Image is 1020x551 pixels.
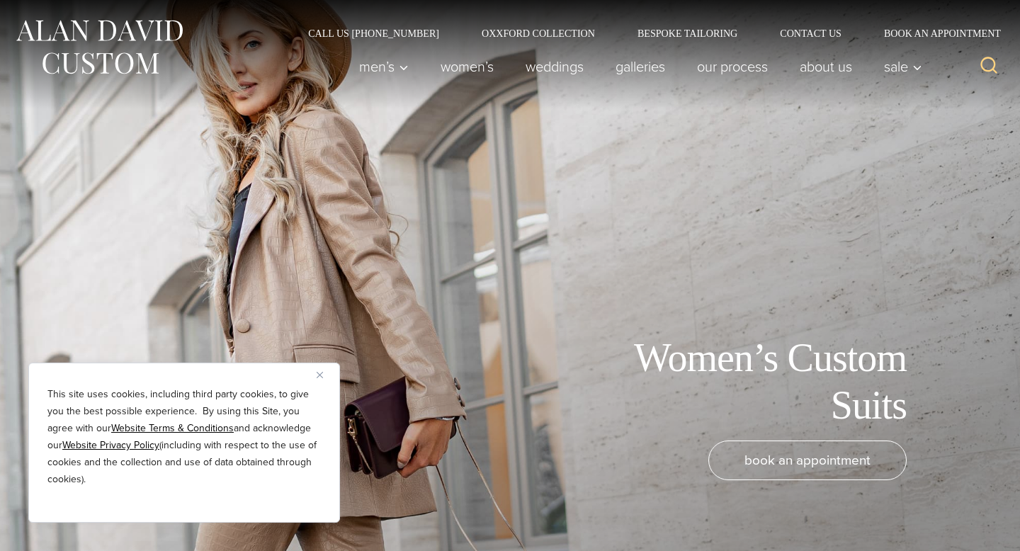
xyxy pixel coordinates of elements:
[616,28,759,38] a: Bespoke Tailoring
[317,366,334,383] button: Close
[47,386,321,488] p: This site uses cookies, including third party cookies, to give you the best possible experience. ...
[287,28,1006,38] nav: Secondary Navigation
[972,50,1006,84] button: View Search Form
[14,16,184,79] img: Alan David Custom
[784,52,868,81] a: About Us
[460,28,616,38] a: Oxxford Collection
[863,28,1006,38] a: Book an Appointment
[287,28,460,38] a: Call Us [PHONE_NUMBER]
[600,52,681,81] a: Galleries
[111,421,234,436] a: Website Terms & Conditions
[681,52,784,81] a: Our Process
[344,52,930,81] nav: Primary Navigation
[744,450,871,470] span: book an appointment
[884,59,922,74] span: Sale
[510,52,600,81] a: weddings
[359,59,409,74] span: Men’s
[759,28,863,38] a: Contact Us
[425,52,510,81] a: Women’s
[317,372,323,378] img: Close
[588,334,907,429] h1: Women’s Custom Suits
[62,438,159,453] a: Website Privacy Policy
[708,441,907,480] a: book an appointment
